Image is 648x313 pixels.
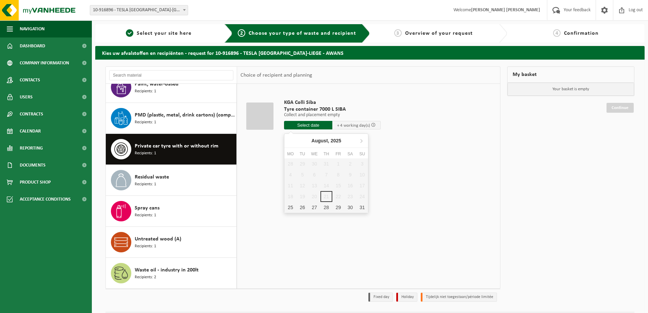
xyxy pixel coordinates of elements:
[553,29,561,37] span: 4
[20,123,41,140] span: Calendar
[471,7,540,13] strong: [PERSON_NAME] [PERSON_NAME]
[135,181,156,188] span: Recipients: 1
[106,165,237,196] button: Residual waste Recipients: 1
[296,151,308,157] div: Tu
[238,29,245,37] span: 2
[309,135,344,146] div: August,
[135,173,169,181] span: Residual waste
[90,5,188,15] span: 10-916896 - TESLA BELGIUM-LIEGE - AWANS
[109,70,233,80] input: Search material
[137,31,192,36] span: Select your site here
[356,202,368,213] div: 31
[344,202,356,213] div: 30
[284,202,296,213] div: 25
[106,258,237,288] button: Waste oil - industry in 200lt Recipients: 2
[135,274,156,281] span: Recipients: 2
[320,202,332,213] div: 28
[135,119,156,126] span: Recipients: 1
[337,123,370,128] span: + 4 working day(s)
[331,138,341,143] i: 2025
[368,293,393,302] li: Fixed day
[135,212,156,219] span: Recipients: 1
[332,202,344,213] div: 29
[249,31,356,36] span: Choose your type of waste and recipient
[135,243,156,250] span: Recipients: 1
[405,31,473,36] span: Overview of your request
[20,174,51,191] span: Product Shop
[106,227,237,258] button: Untreated wood (A) Recipients: 1
[20,20,45,37] span: Navigation
[135,142,218,150] span: Private car tyre with or without rim
[607,103,634,113] a: Continue
[237,67,316,84] div: Choice of recipient and planning
[126,29,133,37] span: 1
[507,66,634,83] div: My basket
[106,72,237,103] button: Paint, water-based Recipients: 1
[106,103,237,134] button: PMD (plastic, metal, drink cartons) (companies) Recipients: 1
[135,111,235,119] span: PMD (plastic, metal, drink cartons) (companies)
[394,29,402,37] span: 3
[284,151,296,157] div: Mo
[20,54,69,72] span: Company information
[309,202,320,213] div: 27
[106,196,237,227] button: Spray cans Recipients: 1
[99,29,219,37] a: 1Select your site here
[95,46,645,59] h2: Kies uw afvalstoffen en recipiënten - request for 10-916896 - TESLA [GEOGRAPHIC_DATA]-LIEGE - AWANS
[296,202,308,213] div: 26
[135,204,160,212] span: Spray cans
[320,151,332,157] div: Th
[20,89,33,106] span: Users
[344,151,356,157] div: Sa
[564,31,599,36] span: Confirmation
[20,37,45,54] span: Dashboard
[135,150,156,157] span: Recipients: 1
[309,151,320,157] div: We
[20,72,40,89] span: Contacts
[20,157,46,174] span: Documents
[135,80,179,88] span: Paint, water-based
[20,140,43,157] span: Reporting
[284,113,381,118] p: Collect and placement empty
[508,83,634,96] p: Your basket is empty
[284,121,332,129] input: Select date
[396,293,417,302] li: Holiday
[135,235,181,243] span: Untreated wood (A)
[135,266,199,274] span: Waste oil - industry in 200lt
[284,99,381,106] span: KGA Colli Siba
[135,88,156,95] span: Recipients: 1
[106,134,237,165] button: Private car tyre with or without rim Recipients: 1
[20,191,71,208] span: Acceptance conditions
[356,151,368,157] div: Su
[284,106,381,113] span: Tyre container 7000 L SIBA
[332,151,344,157] div: Fr
[20,106,43,123] span: Contracts
[421,293,497,302] li: Tijdelijk niet toegestaan/période limitée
